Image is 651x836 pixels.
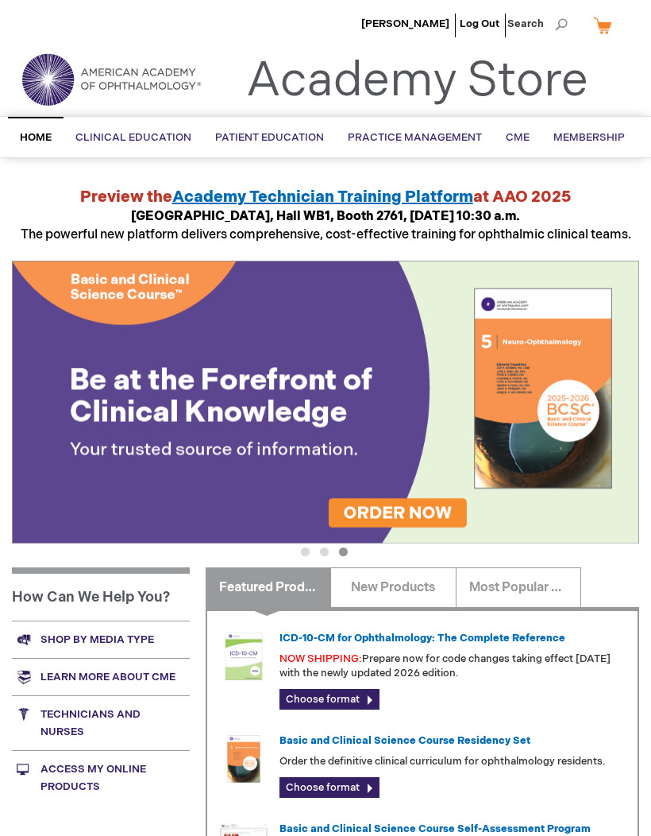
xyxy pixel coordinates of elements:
[506,131,530,144] span: CME
[279,777,379,798] a: Choose format
[320,548,329,556] button: 2 of 3
[220,633,268,680] img: 0120008u_42.png
[279,652,362,665] font: NOW SHIPPING:
[279,754,625,769] p: Order the definitive clinical curriculum for ophthalmology residents.
[220,735,268,783] img: 02850963u_47.png
[460,17,499,30] a: Log Out
[12,750,190,805] a: Access My Online Products
[279,652,625,681] p: Prepare now for code changes taking effect [DATE] with the newly updated 2026 edition.
[246,52,588,110] a: Academy Store
[12,621,190,658] a: Shop by media type
[507,8,568,40] span: Search
[172,188,473,207] a: Academy Technician Training Platform
[20,131,52,144] span: Home
[279,822,591,835] a: Basic and Clinical Science Course Self-Assessment Program
[206,567,331,607] a: Featured Products
[12,567,190,621] h1: How Can We Help You?
[279,632,565,644] a: ICD-10-CM for Ophthalmology: The Complete Reference
[456,567,581,607] a: Most Popular Products
[12,695,190,750] a: Technicians and nurses
[80,188,572,207] strong: Preview the at AAO 2025
[279,734,530,747] a: Basic and Clinical Science Course Residency Set
[301,548,310,556] button: 1 of 3
[339,548,348,556] button: 3 of 3
[131,209,520,224] strong: [GEOGRAPHIC_DATA], Hall WB1, Booth 2761, [DATE] 10:30 a.m.
[279,689,379,710] a: Choose format
[12,658,190,695] a: Learn more about CME
[330,567,456,607] a: New Products
[21,209,631,242] span: The powerful new platform delivers comprehensive, cost-effective training for ophthalmic clinical...
[553,131,625,144] span: Membership
[361,17,449,30] a: [PERSON_NAME]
